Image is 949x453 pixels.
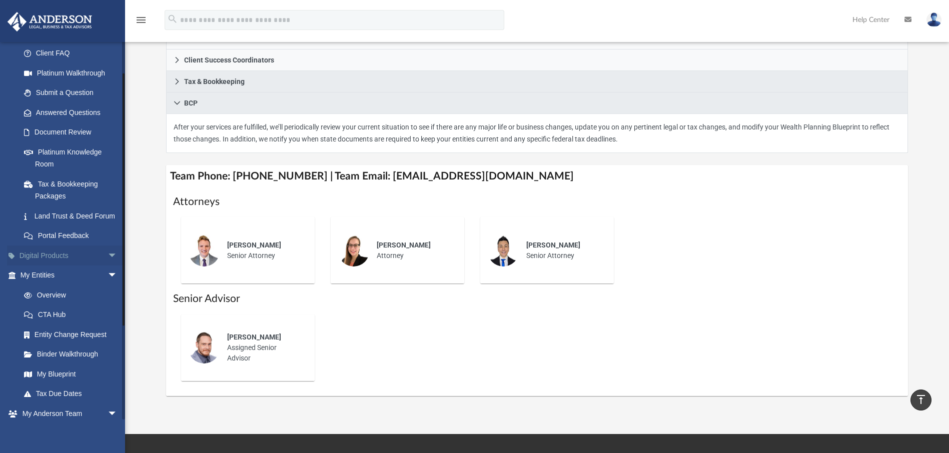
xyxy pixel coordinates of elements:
[14,344,133,364] a: Binder Walkthrough
[14,174,133,206] a: Tax & Bookkeeping Packages
[14,102,133,122] a: Answered Questions
[14,305,133,325] a: CTA Hub
[377,241,431,249] span: [PERSON_NAME]
[7,265,133,285] a: My Entitiesarrow_drop_down
[487,234,519,266] img: thumbnail
[14,83,133,103] a: Submit a Question
[14,226,133,246] a: Portal Feedback
[7,403,128,423] a: My Anderson Teamarrow_drop_down
[14,206,133,226] a: Land Trust & Deed Forum
[14,324,133,344] a: Entity Change Request
[915,393,927,405] i: vertical_align_top
[173,194,900,209] h1: Attorneys
[370,233,457,268] div: Attorney
[220,233,308,268] div: Senior Attorney
[526,241,580,249] span: [PERSON_NAME]
[14,384,133,404] a: Tax Due Dates
[173,291,900,306] h1: Senior Advisor
[227,333,281,341] span: [PERSON_NAME]
[910,389,931,410] a: vertical_align_top
[14,285,133,305] a: Overview
[166,165,907,187] h4: Team Phone: [PHONE_NUMBER] | Team Email: [EMAIL_ADDRESS][DOMAIN_NAME]
[188,234,220,266] img: thumbnail
[166,49,907,71] a: Client Success Coordinators
[108,265,128,286] span: arrow_drop_down
[108,245,128,266] span: arrow_drop_down
[14,122,133,142] a: Document Review
[166,114,907,153] div: BCP
[135,14,147,26] i: menu
[108,403,128,424] span: arrow_drop_down
[167,13,178,24] i: search
[174,121,900,145] p: After your services are fulfilled, we’ll periodically review your current situation to see if the...
[220,325,308,370] div: Assigned Senior Advisor
[926,12,941,27] img: User Pic
[14,43,133,63] a: Client FAQ
[184,99,198,106] span: BCP
[5,12,95,31] img: Anderson Advisors Platinum Portal
[166,71,907,92] a: Tax & Bookkeeping
[14,364,128,384] a: My Blueprint
[338,234,370,266] img: thumbnail
[14,63,133,83] a: Platinum Walkthrough
[7,245,133,265] a: Digital Productsarrow_drop_down
[519,233,607,268] div: Senior Attorney
[188,331,220,363] img: thumbnail
[227,241,281,249] span: [PERSON_NAME]
[166,92,907,114] a: BCP
[14,142,133,174] a: Platinum Knowledge Room
[184,78,245,85] span: Tax & Bookkeeping
[184,56,274,63] span: Client Success Coordinators
[135,19,147,26] a: menu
